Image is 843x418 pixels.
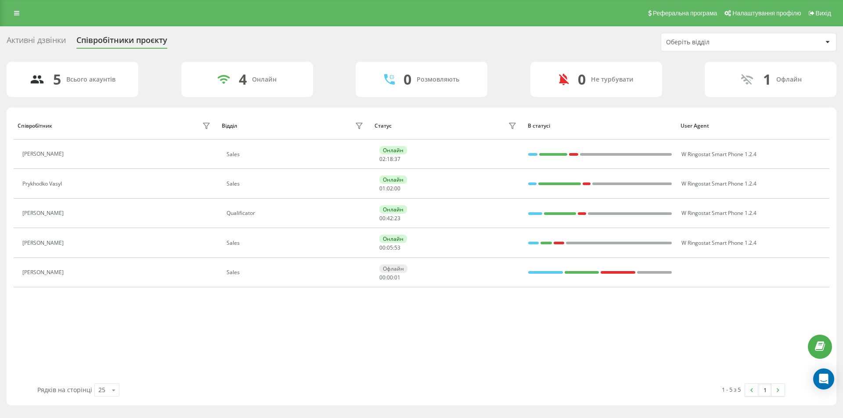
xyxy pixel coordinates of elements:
div: Qualificator [227,210,366,216]
div: 0 [403,71,411,88]
div: Оберіть відділ [666,39,771,46]
div: Sales [227,240,366,246]
div: Онлайн [379,175,407,184]
div: : : [379,245,400,251]
div: Prykhodko Vasyl [22,181,64,187]
span: 02 [387,185,393,192]
div: Співробітники проєкту [76,36,167,49]
span: W Ringostat Smart Phone 1.2.4 [681,180,757,187]
div: Всього акаунтів [66,76,115,83]
span: 23 [394,214,400,222]
span: 00 [394,185,400,192]
span: W Ringostat Smart Phone 1.2.4 [681,150,757,158]
span: Налаштування профілю [732,10,801,17]
div: Sales [227,151,366,157]
div: 1 - 5 з 5 [722,385,741,394]
div: [PERSON_NAME] [22,240,66,246]
span: 00 [387,274,393,281]
div: [PERSON_NAME] [22,210,66,216]
div: Онлайн [252,76,277,83]
div: Розмовляють [417,76,459,83]
div: 5 [53,71,61,88]
span: W Ringostat Smart Phone 1.2.4 [681,239,757,247]
div: Sales [227,181,366,187]
span: 53 [394,244,400,251]
span: 00 [379,244,385,251]
div: 25 [98,386,105,394]
div: Офлайн [776,76,802,83]
div: : : [379,156,400,162]
div: 1 [763,71,771,88]
span: 42 [387,214,393,222]
div: В статусі [528,123,673,129]
div: User Agent [681,123,825,129]
div: : : [379,275,400,281]
span: 00 [379,214,385,222]
div: [PERSON_NAME] [22,151,66,157]
div: Офлайн [379,264,407,273]
span: 37 [394,155,400,163]
div: Відділ [222,123,237,129]
div: Open Intercom Messenger [813,368,834,389]
span: Вихід [816,10,831,17]
span: 01 [379,185,385,192]
div: : : [379,186,400,192]
div: : : [379,215,400,222]
span: W Ringostat Smart Phone 1.2.4 [681,209,757,217]
a: 1 [758,384,771,396]
span: 01 [394,274,400,281]
div: Sales [227,269,366,275]
div: Онлайн [379,205,407,214]
div: Онлайн [379,146,407,154]
div: Співробітник [18,123,52,129]
span: 00 [379,274,385,281]
div: Не турбувати [591,76,634,83]
div: Статус [375,123,392,129]
span: Реферальна програма [653,10,717,17]
div: 0 [578,71,586,88]
div: [PERSON_NAME] [22,269,66,275]
span: Рядків на сторінці [37,386,92,394]
div: Активні дзвінки [7,36,66,49]
span: 02 [379,155,385,163]
span: 05 [387,244,393,251]
div: 4 [239,71,247,88]
span: 18 [387,155,393,163]
div: Онлайн [379,235,407,243]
